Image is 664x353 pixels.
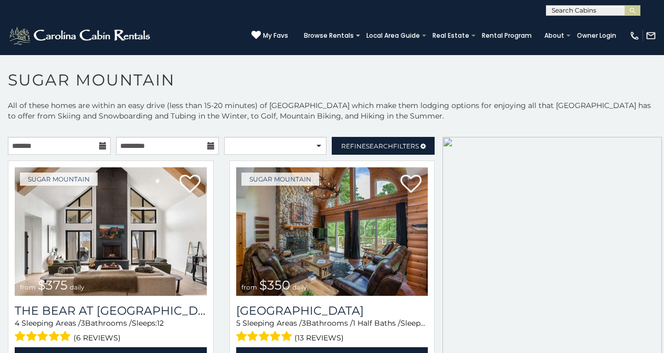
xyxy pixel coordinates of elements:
[15,318,207,345] div: Sleeping Areas / Bathrooms / Sleeps:
[180,174,201,196] a: Add to favorites
[646,30,656,41] img: mail-regular-white.png
[427,28,475,43] a: Real Estate
[263,31,288,40] span: My Favs
[241,173,319,186] a: Sugar Mountain
[477,28,537,43] a: Rental Program
[426,318,433,328] span: 12
[341,142,419,150] span: Refine Filters
[236,304,428,318] a: [GEOGRAPHIC_DATA]
[302,318,306,328] span: 3
[294,331,344,345] span: (13 reviews)
[73,331,121,345] span: (6 reviews)
[236,167,428,296] img: Grouse Moor Lodge
[236,167,428,296] a: Grouse Moor Lodge from $350 daily
[15,318,19,328] span: 4
[572,28,621,43] a: Owner Login
[629,30,640,41] img: phone-regular-white.png
[236,318,428,345] div: Sleeping Areas / Bathrooms / Sleeps:
[299,28,359,43] a: Browse Rentals
[15,304,207,318] h3: The Bear At Sugar Mountain
[400,174,421,196] a: Add to favorites
[15,167,207,296] img: The Bear At Sugar Mountain
[15,167,207,296] a: The Bear At Sugar Mountain from $375 daily
[20,283,36,291] span: from
[539,28,570,43] a: About
[38,277,68,293] span: $375
[361,28,425,43] a: Local Area Guide
[20,173,98,186] a: Sugar Mountain
[366,142,393,150] span: Search
[259,277,290,293] span: $350
[15,304,207,318] a: The Bear At [GEOGRAPHIC_DATA]
[292,283,307,291] span: daily
[81,318,85,328] span: 3
[8,25,153,46] img: White-1-2.png
[241,283,257,291] span: from
[251,30,288,41] a: My Favs
[353,318,400,328] span: 1 Half Baths /
[157,318,164,328] span: 12
[70,283,85,291] span: daily
[236,318,240,328] span: 5
[332,137,435,155] a: RefineSearchFilters
[236,304,428,318] h3: Grouse Moor Lodge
